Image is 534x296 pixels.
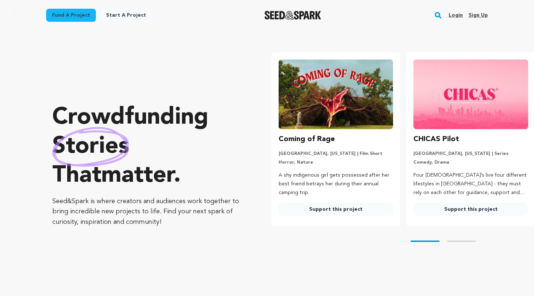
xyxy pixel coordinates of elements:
[279,133,335,145] h3: Coming of Rage
[100,9,152,22] a: Start a project
[449,9,463,21] a: Login
[264,11,321,20] img: Seed&Spark Logo Dark Mode
[279,203,393,216] a: Support this project
[413,133,459,145] h3: CHICAS Pilot
[52,127,129,166] img: hand sketched image
[413,59,528,129] img: CHICAS Pilot image
[469,9,488,21] a: Sign up
[413,171,528,197] p: Four [DEMOGRAPHIC_DATA]’s live four different lifestyles in [GEOGRAPHIC_DATA] - they must rely on...
[279,171,393,197] p: A shy indigenous girl gets possessed after her best friend betrays her during their annual campin...
[46,9,96,22] a: Fund a project
[279,59,393,129] img: Coming of Rage image
[413,203,528,216] a: Support this project
[413,151,528,157] p: [GEOGRAPHIC_DATA], [US_STATE] | Series
[413,160,528,165] p: Comedy, Drama
[101,164,174,188] span: matter
[264,11,321,20] a: Seed&Spark Homepage
[52,196,242,227] p: Seed&Spark is where creators and audiences work together to bring incredible new projects to life...
[279,160,393,165] p: Horror, Nature
[279,151,393,157] p: [GEOGRAPHIC_DATA], [US_STATE] | Film Short
[52,103,242,190] p: Crowdfunding that .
